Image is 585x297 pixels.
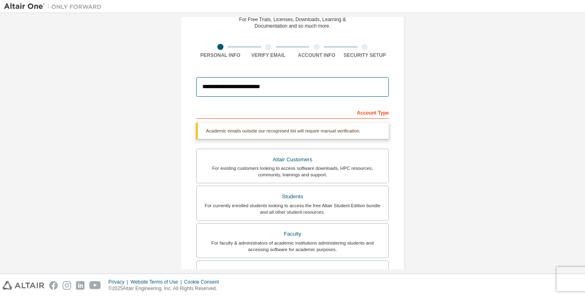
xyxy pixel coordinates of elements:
div: Academic emails outside our recognised list will require manual verification. [196,123,389,139]
div: For Free Trials, Licenses, Downloads, Learning & Documentation and so much more. [239,16,346,29]
div: For existing customers looking to access software downloads, HPC resources, community, trainings ... [201,165,383,178]
img: youtube.svg [89,281,101,290]
div: Faculty [201,228,383,240]
div: Security Setup [341,52,389,59]
div: Personal Info [196,52,245,59]
div: Website Terms of Use [130,279,184,285]
img: facebook.svg [49,281,58,290]
div: Account Info [292,52,341,59]
div: Account Type [196,106,389,119]
div: Altair Customers [201,154,383,165]
div: Privacy [108,279,130,285]
div: Everyone else [201,266,383,277]
img: instagram.svg [63,281,71,290]
div: Students [201,191,383,202]
img: altair_logo.svg [2,281,44,290]
div: Verify Email [245,52,293,59]
p: © 2025 Altair Engineering, Inc. All Rights Reserved. [108,285,224,292]
div: For currently enrolled students looking to access the free Altair Student Edition bundle and all ... [201,202,383,215]
div: For faculty & administrators of academic institutions administering students and accessing softwa... [201,240,383,253]
img: Altair One [4,2,106,11]
div: Cookie Consent [184,279,223,285]
img: linkedin.svg [76,281,84,290]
